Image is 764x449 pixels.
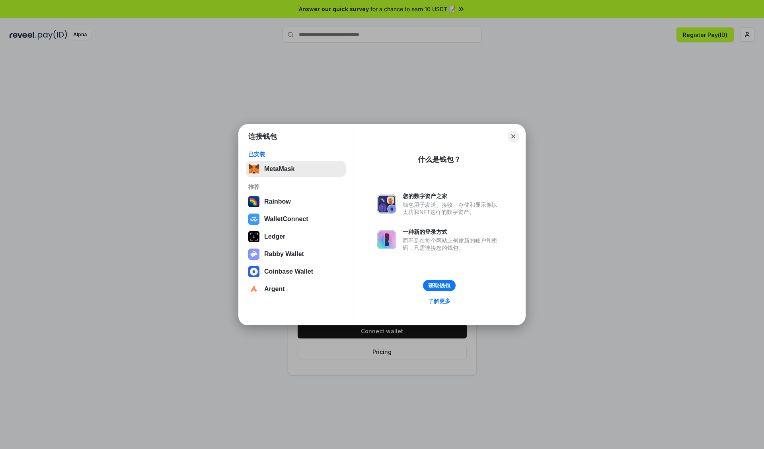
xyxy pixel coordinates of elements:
[264,286,285,293] div: Argent
[403,237,501,251] div: 而不是在每个网站上创建新的账户和密码，只需连接您的钱包。
[403,201,501,216] div: 钱包用于发送、接收、存储和显示像以太坊和NFT这样的数字资产。
[246,246,346,262] button: Rabby Wallet
[248,249,259,260] img: svg+xml,%3Csvg%20xmlns%3D%22http%3A%2F%2Fwww.w3.org%2F2000%2Fsvg%22%20fill%3D%22none%22%20viewBox...
[248,163,259,175] img: svg+xml,%3Csvg%20fill%3D%22none%22%20height%3D%2233%22%20viewBox%3D%220%200%2035%2033%22%20width%...
[264,198,291,205] div: Rainbow
[428,297,450,305] div: 了解更多
[246,211,346,227] button: WalletConnect
[428,282,450,289] div: 获取钱包
[264,165,294,173] div: MetaMask
[248,196,259,207] img: svg+xml,%3Csvg%20width%3D%22120%22%20height%3D%22120%22%20viewBox%3D%220%200%20120%20120%22%20fil...
[246,229,346,245] button: Ledger
[248,266,259,277] img: svg+xml,%3Csvg%20width%3D%2228%22%20height%3D%2228%22%20viewBox%3D%220%200%2028%2028%22%20fill%3D...
[248,151,343,158] div: 已安装
[264,216,308,223] div: WalletConnect
[423,296,455,306] a: 了解更多
[377,230,396,249] img: svg+xml,%3Csvg%20xmlns%3D%22http%3A%2F%2Fwww.w3.org%2F2000%2Fsvg%22%20fill%3D%22none%22%20viewBox...
[508,131,519,142] button: Close
[418,155,461,164] div: 什么是钱包？
[423,280,456,291] button: 获取钱包
[403,192,501,200] div: 您的数字资产之家
[246,281,346,297] button: Argent
[264,268,313,275] div: Coinbase Wallet
[246,161,346,177] button: MetaMask
[248,284,259,295] img: svg+xml,%3Csvg%20width%3D%2228%22%20height%3D%2228%22%20viewBox%3D%220%200%2028%2028%22%20fill%3D...
[248,132,277,141] h1: 连接钱包
[264,251,304,258] div: Rabby Wallet
[403,228,501,235] div: 一种新的登录方式
[246,194,346,210] button: Rainbow
[248,183,343,190] div: 推荐
[264,233,285,240] div: Ledger
[377,194,396,214] img: svg+xml,%3Csvg%20xmlns%3D%22http%3A%2F%2Fwww.w3.org%2F2000%2Fsvg%22%20fill%3D%22none%22%20viewBox...
[246,264,346,280] button: Coinbase Wallet
[248,214,259,225] img: svg+xml,%3Csvg%20width%3D%2228%22%20height%3D%2228%22%20viewBox%3D%220%200%2028%2028%22%20fill%3D...
[248,231,259,242] img: svg+xml,%3Csvg%20xmlns%3D%22http%3A%2F%2Fwww.w3.org%2F2000%2Fsvg%22%20width%3D%2228%22%20height%3...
